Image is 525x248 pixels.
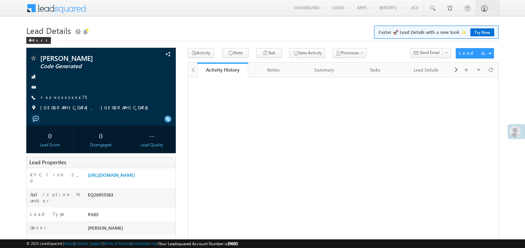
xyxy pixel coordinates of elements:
a: Summary [299,63,350,77]
span: Your Leadsquared Account Number is [159,241,238,246]
button: Send Email [410,48,443,58]
div: Disengaged [79,142,123,148]
a: [URL][DOMAIN_NAME] [88,172,135,178]
span: 39660 [227,241,238,246]
label: KYC link 2_0 [30,172,81,184]
span: [GEOGRAPHIC_DATA], [GEOGRAPHIC_DATA] [40,104,152,111]
span: Lead Properties [29,159,66,166]
a: About [64,241,74,246]
label: Owner [30,224,46,231]
div: Lead Details [406,66,445,74]
span: Faster 🚀 Lead Details with a new look ✨ [379,29,494,36]
div: Lead Score [28,142,72,148]
a: Lead Details [401,63,452,77]
span: Code Generated [40,63,133,70]
label: Application Number [30,191,81,204]
button: Processes [333,48,366,58]
span: Lead Details [26,25,71,36]
span: [PERSON_NAME] [88,225,123,231]
div: Back [26,37,51,44]
a: Tasks [350,63,401,77]
a: Acceptable Use [132,241,158,246]
span: [PERSON_NAME] [40,55,133,62]
div: 0 [28,129,72,142]
span: Processes [341,50,359,55]
a: Activity History [197,63,248,77]
div: -- [130,129,174,142]
div: Tasks [355,66,395,74]
div: Lead Actions [459,50,488,56]
label: Lead Type [30,211,66,217]
a: Try Now [470,28,494,36]
div: EQ26955583 [86,191,175,201]
button: Sales Activity [289,48,325,58]
span: Send Email [420,49,440,56]
a: Back [26,37,54,43]
a: Terms of Service [103,241,130,246]
div: Activity History [202,66,243,73]
span: © 2025 LeadSquared | | | | | [26,240,238,247]
a: Notes [248,63,299,77]
a: +xx-xxxxxxxx75 [40,94,87,100]
a: Contact Support [75,241,102,246]
div: Summary [305,66,344,74]
button: Task [256,48,282,58]
button: Lead Actions [456,48,494,58]
div: Notes [254,66,293,74]
div: 0 [79,129,123,142]
button: Note [223,48,248,58]
div: PAID [86,211,175,221]
button: Activity [188,48,214,58]
div: Lead Quality [130,142,174,148]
